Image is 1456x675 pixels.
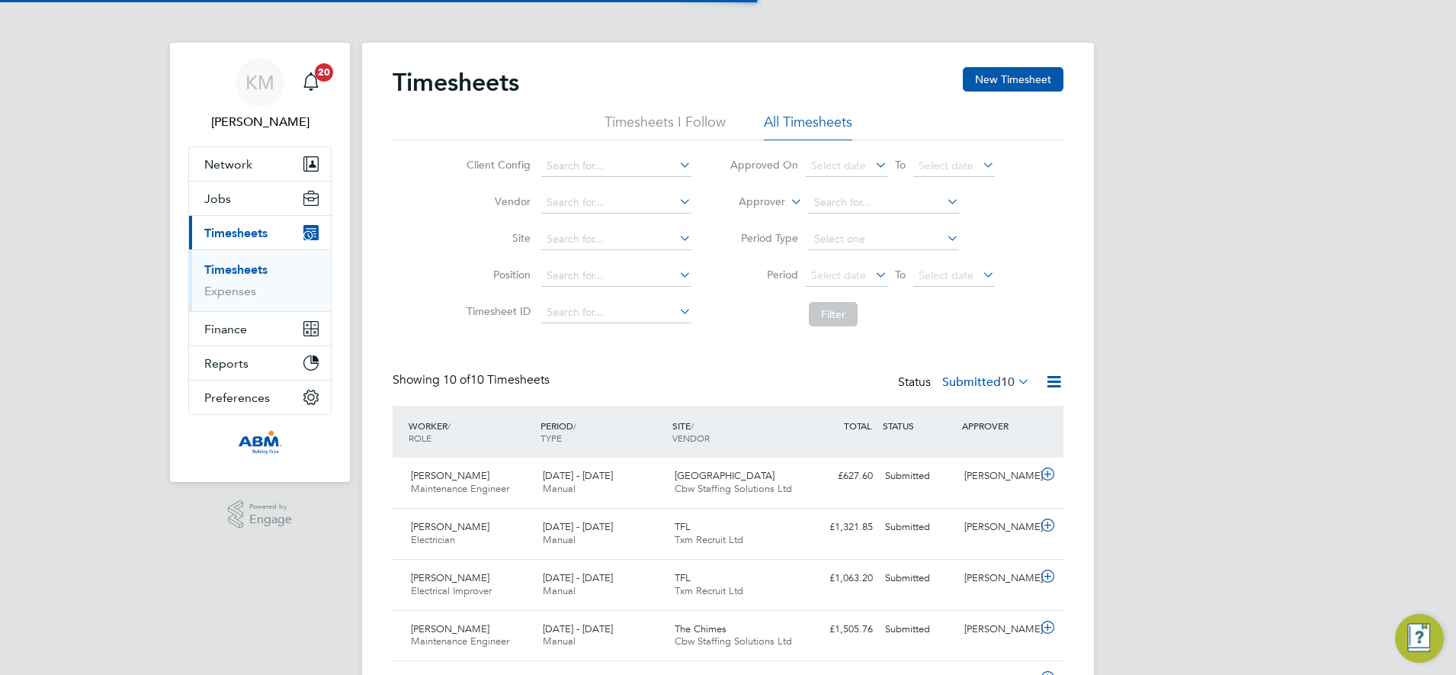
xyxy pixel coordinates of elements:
[541,265,691,287] input: Search for...
[809,302,858,326] button: Filter
[204,157,252,172] span: Network
[800,515,879,540] div: £1,321.85
[245,72,274,92] span: KM
[675,469,775,482] span: [GEOGRAPHIC_DATA]
[170,43,350,482] nav: Main navigation
[543,571,613,584] span: [DATE] - [DATE]
[800,464,879,489] div: £627.60
[669,412,800,452] div: SITE
[879,412,958,439] div: STATUS
[691,419,694,432] span: /
[942,374,1030,390] label: Submitted
[541,229,691,250] input: Search for...
[462,304,531,318] label: Timesheet ID
[730,231,798,245] label: Period Type
[296,58,326,107] a: 20
[811,159,866,172] span: Select date
[675,635,792,648] span: Cbw Staffing Solutions Ltd
[411,571,489,584] span: [PERSON_NAME]
[188,113,332,131] span: Karen Mcgovern
[462,158,531,172] label: Client Config
[188,58,332,131] a: KM[PERSON_NAME]
[675,533,743,546] span: Txm Recruit Ltd
[543,584,576,597] span: Manual
[717,194,785,210] label: Approver
[963,67,1063,92] button: New Timesheet
[675,482,792,495] span: Cbw Staffing Solutions Ltd
[204,284,256,298] a: Expenses
[675,571,691,584] span: TFL
[811,268,866,282] span: Select date
[189,312,331,346] button: Finance
[462,194,531,208] label: Vendor
[543,469,613,482] span: [DATE] - [DATE]
[189,182,331,215] button: Jobs
[543,482,576,495] span: Manual
[409,432,431,444] span: ROLE
[541,156,691,177] input: Search for...
[898,372,1033,394] div: Status
[919,159,973,172] span: Select date
[730,158,798,172] label: Approved On
[675,584,743,597] span: Txm Recruit Ltd
[958,412,1037,439] div: APPROVER
[573,419,576,432] span: /
[204,356,249,371] span: Reports
[189,147,331,181] button: Network
[1001,374,1015,390] span: 10
[879,515,958,540] div: Submitted
[958,515,1037,540] div: [PERSON_NAME]
[540,432,562,444] span: TYPE
[188,430,332,455] a: Go to home page
[204,262,268,277] a: Timesheets
[393,67,519,98] h2: Timesheets
[447,419,451,432] span: /
[543,533,576,546] span: Manual
[411,622,489,635] span: [PERSON_NAME]
[764,113,852,140] li: All Timesheets
[958,566,1037,591] div: [PERSON_NAME]
[405,412,537,452] div: WORKER
[672,432,710,444] span: VENDOR
[958,464,1037,489] div: [PERSON_NAME]
[879,464,958,489] div: Submitted
[890,155,910,175] span: To
[189,381,331,414] button: Preferences
[443,372,550,387] span: 10 Timesheets
[462,268,531,281] label: Position
[809,229,959,250] input: Select one
[1395,614,1444,663] button: Engage Resource Center
[411,533,455,546] span: Electrician
[543,622,613,635] span: [DATE] - [DATE]
[238,430,282,455] img: abm-technical-logo-retina.png
[411,520,489,533] span: [PERSON_NAME]
[809,192,959,214] input: Search for...
[393,372,553,388] div: Showing
[675,622,726,635] span: The Chimes
[543,520,613,533] span: [DATE] - [DATE]
[958,617,1037,642] div: [PERSON_NAME]
[443,372,470,387] span: 10 of
[541,192,691,214] input: Search for...
[675,520,691,533] span: TFL
[730,268,798,281] label: Period
[800,617,879,642] div: £1,505.76
[605,113,726,140] li: Timesheets I Follow
[541,302,691,323] input: Search for...
[879,617,958,642] div: Submitted
[462,231,531,245] label: Site
[411,482,509,495] span: Maintenance Engineer
[844,419,871,432] span: TOTAL
[249,500,292,513] span: Powered by
[890,265,910,284] span: To
[204,322,247,336] span: Finance
[189,216,331,249] button: Timesheets
[411,584,492,597] span: Electrical Improver
[315,63,333,82] span: 20
[204,391,270,405] span: Preferences
[249,513,292,526] span: Engage
[411,469,489,482] span: [PERSON_NAME]
[543,635,576,648] span: Manual
[228,500,293,529] a: Powered byEngage
[204,191,231,206] span: Jobs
